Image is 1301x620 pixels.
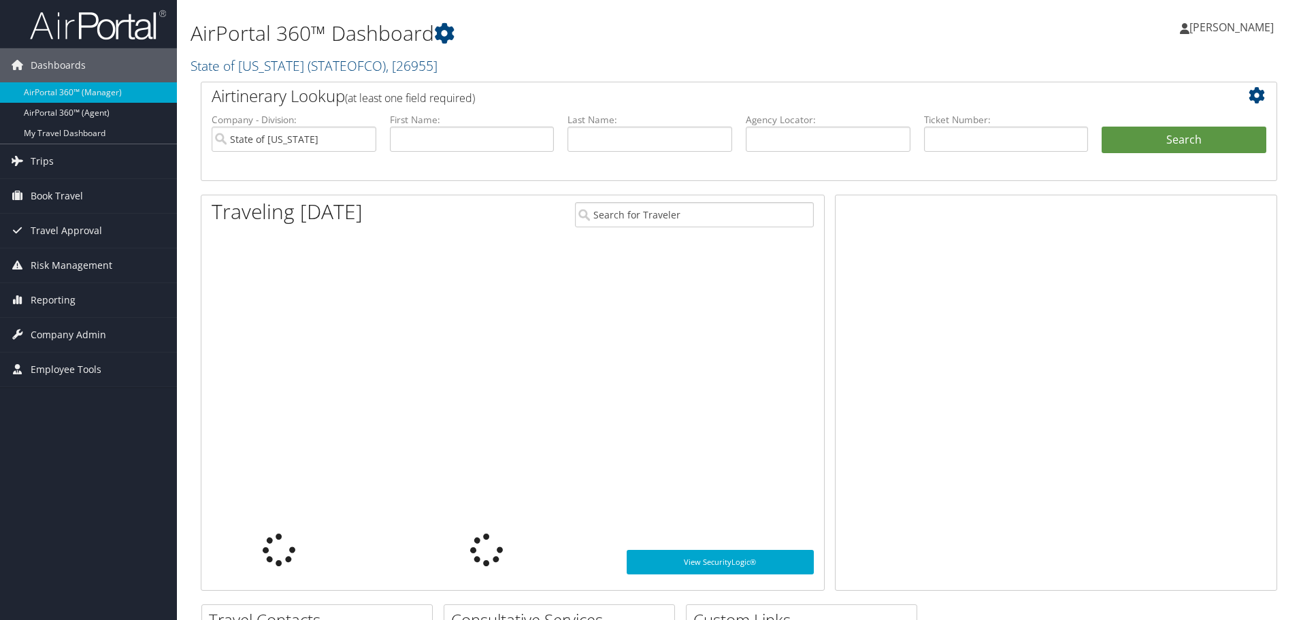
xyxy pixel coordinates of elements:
h1: AirPortal 360™ Dashboard [191,19,922,48]
h2: Airtinerary Lookup [212,84,1176,108]
span: , [ 26955 ] [386,56,438,75]
h1: Traveling [DATE] [212,197,363,226]
span: Book Travel [31,179,83,213]
img: airportal-logo.png [30,9,166,41]
span: Employee Tools [31,353,101,387]
span: Risk Management [31,248,112,282]
label: First Name: [390,113,555,127]
span: Trips [31,144,54,178]
span: Company Admin [31,318,106,352]
span: Dashboards [31,48,86,82]
input: Search for Traveler [575,202,814,227]
label: Ticket Number: [924,113,1089,127]
a: [PERSON_NAME] [1180,7,1287,48]
span: Reporting [31,283,76,317]
label: Last Name: [567,113,732,127]
label: Company - Division: [212,113,376,127]
span: Travel Approval [31,214,102,248]
span: ( STATEOFCO ) [308,56,386,75]
button: Search [1102,127,1266,154]
label: Agency Locator: [746,113,910,127]
span: (at least one field required) [345,91,475,105]
a: State of [US_STATE] [191,56,438,75]
a: View SecurityLogic® [627,550,814,574]
span: [PERSON_NAME] [1189,20,1274,35]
